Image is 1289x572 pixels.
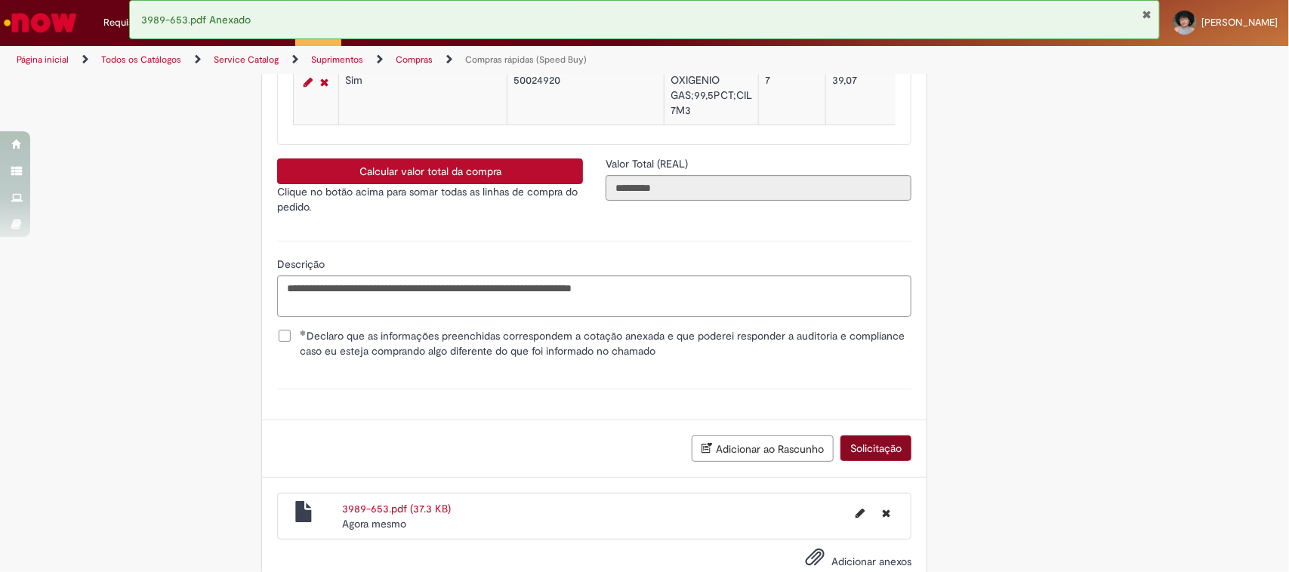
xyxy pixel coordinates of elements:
[141,13,251,26] span: 3989-653.pdf Anexado
[606,156,691,171] label: Somente leitura - Valor Total (REAL)
[17,54,69,66] a: Página inicial
[396,54,433,66] a: Compras
[342,517,406,530] time: 30/09/2025 14:25:08
[1201,16,1278,29] span: [PERSON_NAME]
[873,501,899,525] button: Excluir 3989-653.pdf
[342,502,451,515] a: 3989-653.pdf (37.3 KB)
[300,330,307,336] span: Obrigatório Preenchido
[311,54,363,66] a: Suprimentos
[277,257,328,271] span: Descrição
[692,435,834,462] button: Adicionar ao Rascunho
[2,8,79,38] img: ServiceNow
[606,175,911,201] input: Valor Total (REAL)
[277,275,911,317] textarea: Descrição
[846,501,874,525] button: Editar nome de arquivo 3989-653.pdf
[300,328,911,358] span: Declaro que as informações preenchidas correspondem a cotação anexada e que poderei responder a a...
[101,54,181,66] a: Todos os Catálogos
[465,54,587,66] a: Compras rápidas (Speed Buy)
[342,517,406,530] span: Agora mesmo
[840,435,911,461] button: Solicitação
[507,67,665,125] td: 50024920
[826,67,902,125] td: 39,07
[831,555,911,568] span: Adicionar anexos
[277,158,583,184] button: Calcular valor total da compra
[214,54,279,66] a: Service Catalog
[759,67,826,125] td: 7
[277,184,583,214] p: Clique no botão acima para somar todas as linhas de compra do pedido.
[339,67,507,125] td: Sim
[665,67,759,125] td: OXIGENIO GAS;99,5PCT;CIL 7M3
[103,15,156,30] span: Requisições
[316,73,332,91] a: Remover linha 1
[1142,8,1152,20] button: Fechar Notificação
[11,46,848,74] ul: Trilhas de página
[606,157,691,171] span: Somente leitura - Valor Total (REAL)
[300,73,316,91] a: Editar Linha 1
